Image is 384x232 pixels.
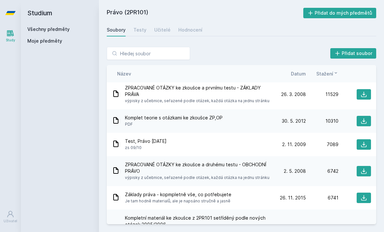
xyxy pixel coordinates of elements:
span: Moje předměty [27,38,62,44]
span: Test, Právo [DATE] [125,138,167,144]
div: 7089 [306,141,338,148]
span: 2. 5. 2008 [284,168,306,174]
a: Učitelé [154,23,171,36]
a: Uživatel [1,207,20,227]
span: ZPRACOVANÉ OTÁZKY ke zkoušce a prvnímu testu - ZÁKLADY PRÁVA [125,85,271,98]
div: Uživatel [4,219,17,224]
a: Soubory [107,23,126,36]
span: Základy práva - kopmpletně vše, co potřebujete [125,191,231,198]
div: 6742 [306,168,338,174]
button: Přidat soubor [330,48,377,59]
a: Všechny předměty [27,26,70,32]
button: Stažení [316,70,338,77]
div: Učitelé [154,27,171,33]
h2: Právo (2PR101) [107,8,303,18]
div: Study [6,38,15,43]
a: Study [1,26,20,46]
span: Je tam hodně materialů, ale je napsáno stručně a jasně [125,198,231,204]
span: 30. 5. 2012 [282,118,306,124]
div: Soubory [107,27,126,33]
input: Hledej soubor [107,47,190,60]
a: Hodnocení [178,23,202,36]
span: PDF [125,121,223,128]
div: Testy [133,27,146,33]
div: 11529 [306,91,338,98]
span: 26. 11. 2015 [280,195,306,201]
span: Kompletní materiál ke zkoušce z 2PR101 setříděný podle nových otázek 2005/2006 [125,215,271,228]
span: ZPRACOVANÉ OTÁZKY ke zkoušce a druhému testu - OBCHODNÍ PRÁVO [125,161,271,174]
span: výpisky z učebnice, seřazené podle otázek, každá otázka na jednu stránku [125,98,271,104]
button: Datum [291,70,306,77]
div: 10310 [306,118,338,124]
div: Hodnocení [178,27,202,33]
span: 2. 11. 2009 [282,141,306,148]
a: Testy [133,23,146,36]
div: 6741 [306,195,338,201]
span: výpisky z učebnice, seřazené podle otázek, každá otázka na jednu stránku [125,174,271,181]
span: zs 09/10 [125,144,167,151]
span: Komplet teorie s otázkami ke zkoušce ZP,OP [125,115,223,121]
span: 26. 3. 2008 [281,91,306,98]
span: Stažení [316,70,333,77]
button: Přidat do mých předmětů [303,8,377,18]
button: Název [117,70,131,77]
